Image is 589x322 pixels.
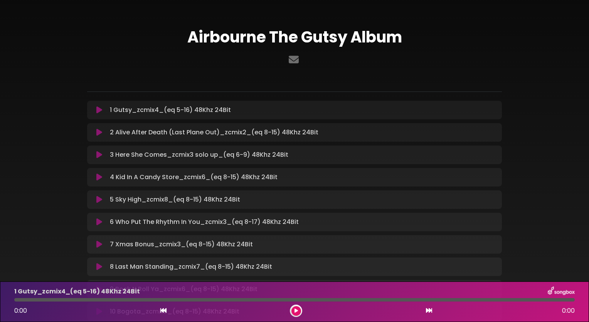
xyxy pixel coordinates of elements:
[14,306,27,315] span: 0:00
[14,287,140,296] p: 1 Gutsy_zcmix4_(eq 5-16) 48Khz 24Bit
[562,306,575,315] span: 0:00
[548,286,575,297] img: songbox-logo-white.png
[110,217,299,227] p: 6 Who Put The Rhythm In You_zcmix3_(eq 8-17) 48Khz 24Bit
[110,150,288,159] p: 3 Here She Comes_zcmix3 solo up_(eq 6-9) 48Khz 24Bit
[110,262,272,271] p: 8 Last Man Standing_zcmix7_(eq 8-15) 48Khz 24Bit
[87,28,502,46] h1: Airbourne The Gutsy Album
[110,195,240,204] p: 5 Sky High_zcmix8_(eq 8-15) 48Khz 24Bit
[110,128,318,137] p: 2 Alive After Death (Last Plane Out)_zcmix2_(eq 8-15) 48Khz 24Bit
[110,105,231,115] p: 1 Gutsy_zcmix4_(eq 5-16) 48Khz 24Bit
[110,173,278,182] p: 4 Kid In A Candy Store_zcmix6_(eq 8-15) 48Khz 24Bit
[110,240,253,249] p: 7 Xmas Bonus_zcmix3_(eq 8-15) 48Khz 24Bit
